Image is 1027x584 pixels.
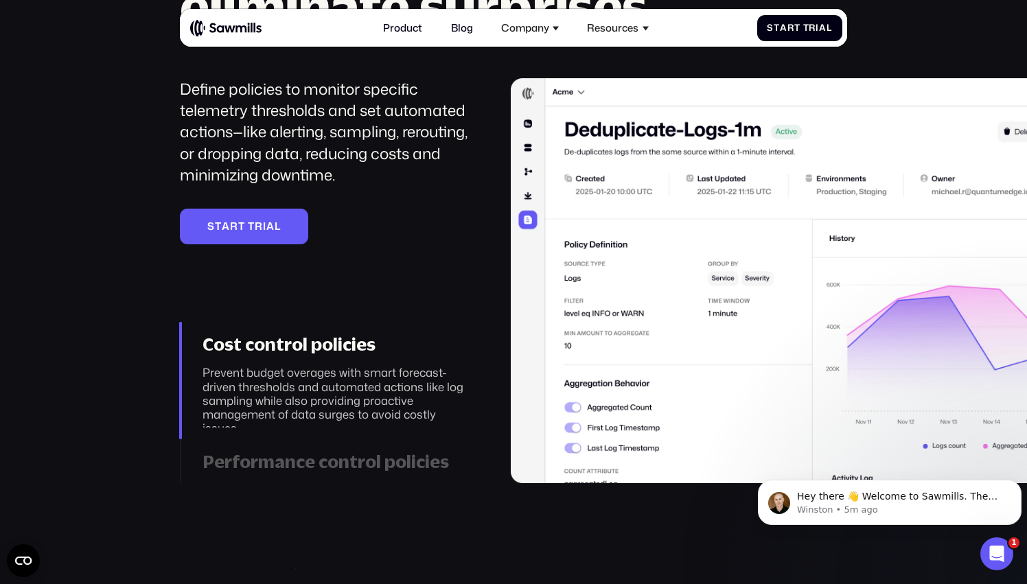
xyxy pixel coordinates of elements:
span: i [816,23,819,34]
span: a [222,220,230,233]
iframe: Intercom live chat [980,537,1013,570]
div: Performance control policies [203,451,474,472]
span: r [230,220,238,233]
span: 1 [1008,537,1019,548]
a: Product [376,14,430,42]
a: StartTrial [180,209,308,244]
span: T [248,220,255,233]
p: Message from Winston, sent 5m ago [45,53,252,65]
div: Company [501,22,549,34]
div: Resources [579,14,656,42]
a: StartTrial [757,15,842,41]
span: l [827,23,832,34]
iframe: Intercom notifications message [752,451,1027,547]
span: a [780,23,787,34]
div: Resources [587,22,638,34]
div: Company [494,14,567,42]
span: r [809,23,816,34]
span: i [263,220,266,233]
a: Blog [443,14,480,42]
span: t [238,220,245,233]
div: Cost control policies [203,334,474,355]
button: Open CMP widget [7,544,40,577]
div: Define policies to monitor specific telemetry thresholds and set automated actions—like alerting,... [180,78,475,186]
span: t [794,23,800,34]
span: S [207,220,215,233]
span: a [819,23,827,34]
span: t [215,220,222,233]
span: a [266,220,275,233]
span: S [767,23,774,34]
span: Hey there 👋 Welcome to Sawmills. The smart telemetry management platform that solves cost, qualit... [45,40,245,106]
span: T [803,23,809,34]
span: r [787,23,794,34]
div: Prevent budget overages with smart forecast-driven thresholds and automated actions like log samp... [203,366,474,435]
span: r [255,220,263,233]
span: l [275,220,281,233]
span: t [774,23,780,34]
